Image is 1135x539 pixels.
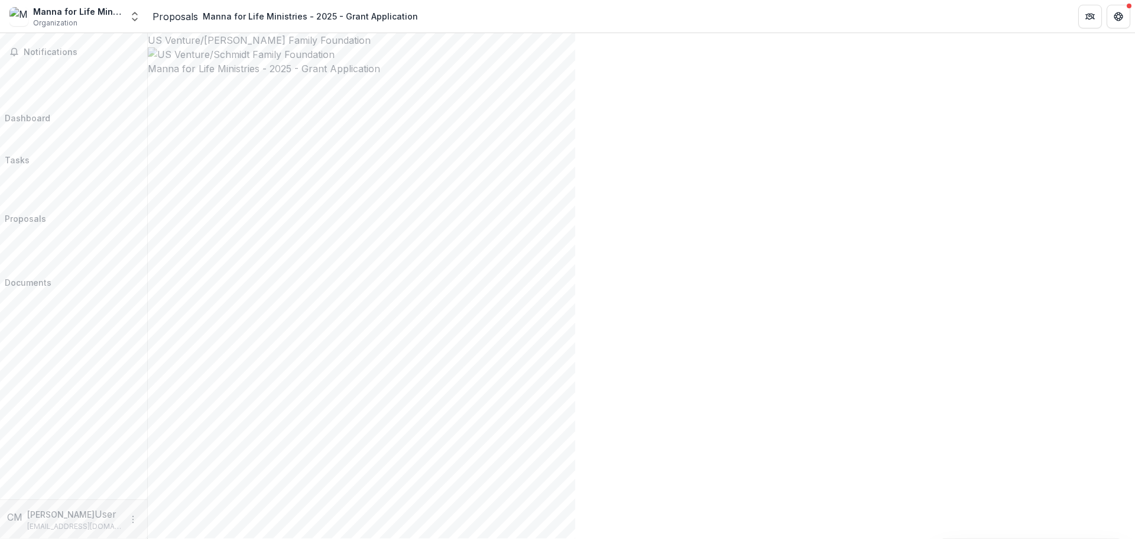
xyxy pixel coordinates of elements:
div: US Venture/[PERSON_NAME] Family Foundation [148,33,1135,47]
nav: breadcrumb [153,8,423,25]
button: Get Help [1107,5,1130,28]
p: [EMAIL_ADDRESS][DOMAIN_NAME] [27,521,121,532]
a: Documents [5,230,51,289]
img: Manna for Life Ministries [9,7,28,26]
a: Dashboard [5,66,50,124]
button: Open entity switcher [127,5,143,28]
div: Manna for Life Ministries - 2025 - Grant Application [203,10,418,22]
div: Tasks [5,154,30,166]
button: More [126,512,140,527]
div: Dashboard [5,112,50,124]
div: Manna for Life Ministries [33,5,122,18]
a: Proposals [5,171,46,225]
div: Documents [5,276,51,289]
a: Proposals [153,9,198,24]
p: [PERSON_NAME] [27,508,95,521]
button: Partners [1078,5,1102,28]
img: US Venture/Schmidt Family Foundation [148,47,1135,62]
div: Proposals [5,212,46,225]
span: Notifications [24,47,138,57]
span: Organization [33,18,77,28]
p: User [95,507,116,521]
a: Tasks [5,129,30,166]
button: Notifications [5,43,142,62]
h2: Manna for Life Ministries - 2025 - Grant Application [148,62,1135,76]
div: Cindy Miller [7,510,22,524]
